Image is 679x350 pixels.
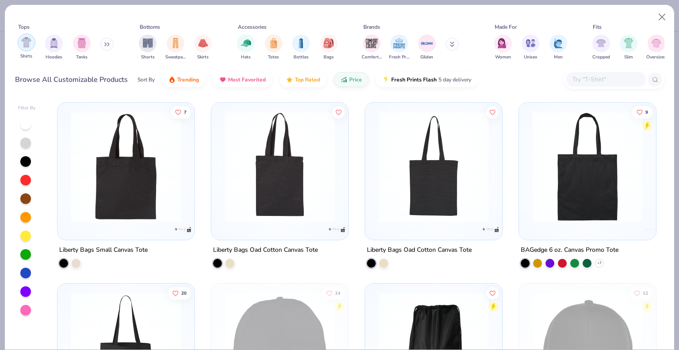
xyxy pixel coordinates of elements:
[165,54,186,61] span: Sweatpants
[524,54,537,61] span: Unisex
[646,35,666,61] button: filter button
[213,245,318,256] div: Liberty Bags Oad Cotton Canvas Tote
[363,23,380,31] div: Brands
[143,38,153,48] img: Shorts Image
[238,23,267,31] div: Accessories
[332,106,345,118] button: Like
[324,54,334,61] span: Bags
[20,53,32,60] span: Shirts
[184,110,187,114] span: 7
[420,37,434,50] img: Gildan Image
[18,105,36,112] div: Filter By
[374,112,493,222] img: a7608796-320d-4956-a187-f66b2e1ba5bf
[334,72,369,87] button: Price
[522,35,539,61] button: filter button
[328,221,346,238] img: Liberty Bags logo
[241,54,251,61] span: Hats
[486,287,499,299] button: Like
[18,35,35,61] button: filter button
[629,287,652,299] button: Like
[194,35,212,61] button: filter button
[643,291,648,295] span: 12
[362,35,382,61] div: filter for Comfort Colors
[549,35,567,61] button: filter button
[592,35,610,61] div: filter for Cropped
[635,221,653,238] img: BAGedge logo
[46,54,62,61] span: Hoodies
[296,38,306,48] img: Bottles Image
[494,35,512,61] button: filter button
[486,106,499,118] button: Like
[646,35,666,61] div: filter for Oversized
[494,35,512,61] div: filter for Women
[15,74,128,85] div: Browse All Customizable Products
[141,54,155,61] span: Shorts
[139,35,156,61] div: filter for Shorts
[365,37,378,50] img: Comfort Colors Image
[241,38,251,48] img: Hats Image
[651,38,661,48] img: Oversized Image
[76,54,88,61] span: Tanks
[495,54,511,61] span: Women
[219,76,226,83] img: most_fav.gif
[140,23,160,31] div: Bottoms
[279,72,327,87] button: Top Rated
[139,35,156,61] button: filter button
[73,35,91,61] div: filter for Tanks
[335,291,340,295] span: 24
[21,37,31,47] img: Shirts Image
[49,38,59,48] img: Hoodies Image
[498,38,508,48] img: Women Image
[522,35,539,61] div: filter for Unisex
[418,35,436,61] button: filter button
[294,54,309,61] span: Bottles
[228,76,266,83] span: Most Favorited
[549,35,567,61] div: filter for Men
[237,35,255,61] button: filter button
[268,54,279,61] span: Totes
[168,287,191,299] button: Like
[182,291,187,295] span: 20
[645,110,648,114] span: 9
[376,72,478,87] button: Fresh Prints Flash5 day delivery
[620,35,637,61] button: filter button
[265,35,282,61] div: filter for Totes
[418,35,436,61] div: filter for Gildan
[265,35,282,61] button: filter button
[482,221,500,238] img: Liberty Bags logo
[45,35,63,61] button: filter button
[292,35,310,61] button: filter button
[174,221,192,238] img: Liberty Bags logo
[177,76,199,83] span: Trending
[624,54,633,61] span: Slim
[420,54,433,61] span: Gildan
[620,35,637,61] div: filter for Slim
[198,38,208,48] img: Skirts Image
[292,35,310,61] div: filter for Bottles
[528,112,647,222] img: 27b5c7c3-e969-429a-aedd-a97ddab816ce
[45,35,63,61] div: filter for Hoodies
[295,76,320,83] span: Top Rated
[165,35,186,61] div: filter for Sweatpants
[439,75,471,85] span: 5 day delivery
[654,9,671,26] button: Close
[66,112,186,222] img: 119f3be6-5c8d-4dec-a817-4e77bf7f5439
[197,54,209,61] span: Skirts
[367,245,472,256] div: Liberty Bags Oad Cotton Canvas Tote
[171,38,180,48] img: Sweatpants Image
[382,76,389,83] img: flash.gif
[59,245,148,256] div: Liberty Bags Small Canvas Tote
[592,35,610,61] button: filter button
[362,35,382,61] button: filter button
[389,35,409,61] button: filter button
[624,38,633,48] img: Slim Image
[324,38,333,48] img: Bags Image
[322,287,345,299] button: Like
[168,76,175,83] img: trending.gif
[137,76,155,84] div: Sort By
[220,112,339,222] img: 023b2e3e-e657-4517-9626-d9b1eed8d70c
[493,112,613,222] img: 994e64ce-b01e-4d8b-a3dc-fdbb84b86431
[495,23,517,31] div: Made For
[572,74,640,85] input: Try "T-Shirt"
[393,37,406,50] img: Fresh Prints Image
